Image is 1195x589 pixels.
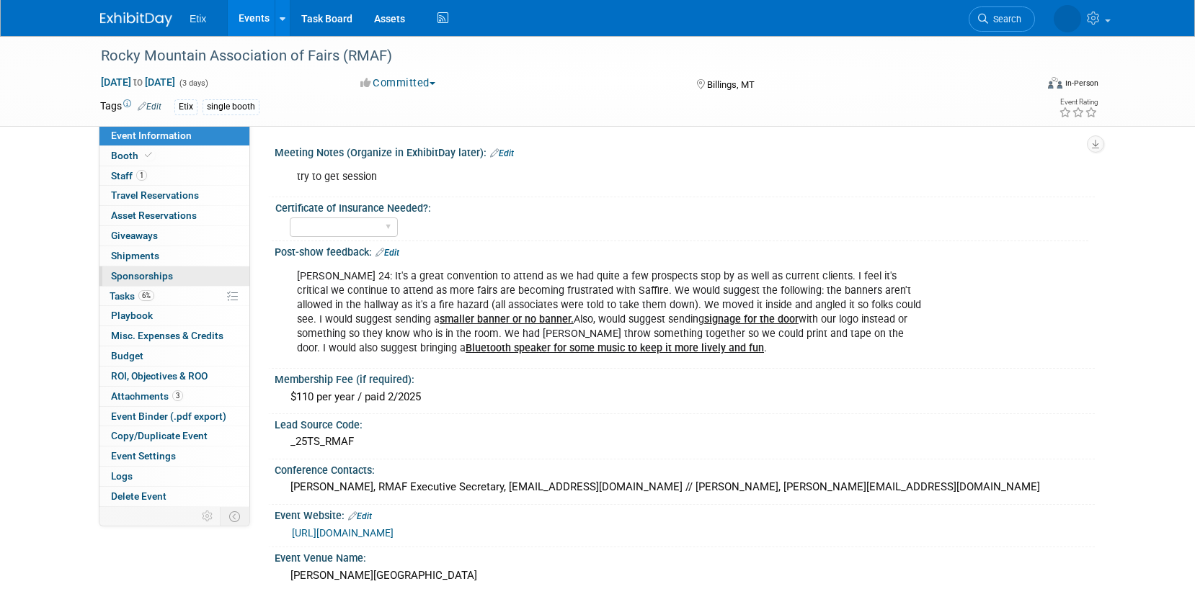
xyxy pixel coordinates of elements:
a: Edit [138,102,161,112]
a: Shipments [99,246,249,266]
span: Etix [190,13,206,24]
img: Paige Redden [1054,5,1081,32]
a: Sponsorships [99,266,249,286]
div: [PERSON_NAME][GEOGRAPHIC_DATA] [285,565,1084,587]
u: Bluetooth speaker for some music to keep it more lively and fun [466,342,764,354]
span: Search [988,14,1021,24]
i: Booth reservation complete [145,151,152,159]
span: Tasks [110,290,154,302]
div: try to get session [287,163,936,192]
div: Event Format [950,75,1098,96]
a: Tasks6% [99,287,249,306]
a: Edit [490,148,514,158]
a: Budget [99,346,249,366]
span: Asset Reservations [111,210,197,221]
span: Misc. Expenses & Credits [111,330,223,341]
a: Delete Event [99,487,249,506]
span: Giveaways [111,230,158,241]
u: signage for the door [704,313,799,325]
div: Rocky Mountain Association of Fairs (RMAF) [96,43,1013,69]
div: Conference Contacts: [275,459,1095,477]
a: Asset Reservations [99,206,249,225]
div: Post-show feedback: [275,241,1095,260]
span: [DATE] [DATE] [100,76,176,89]
a: Playbook [99,306,249,325]
span: Copy/Duplicate Event [111,430,208,441]
span: ROI, Objectives & ROO [111,370,208,382]
a: Booth [99,146,249,166]
div: Event Venue Name: [275,547,1095,565]
button: Committed [355,76,441,91]
span: Playbook [111,310,153,321]
span: Delete Event [111,490,166,502]
td: Tags [100,99,161,115]
span: Event Settings [111,450,176,462]
a: Event Settings [99,446,249,466]
span: 6% [138,290,154,301]
a: Copy/Duplicate Event [99,426,249,446]
a: Search [969,6,1035,32]
div: Event Website: [275,505,1095,523]
div: In-Person [1065,78,1098,89]
a: Event Information [99,126,249,145]
div: Certificate of Insurance Needed?: [275,197,1088,215]
span: Travel Reservations [111,189,199,201]
a: Logs [99,467,249,486]
span: Logs [111,470,133,482]
a: Edit [376,248,399,258]
span: Budget [111,350,143,361]
td: Personalize Event Tab Strip [195,507,221,526]
a: [URL][DOMAIN_NAME] [292,527,394,539]
span: to [131,76,145,88]
span: Event Information [111,130,192,141]
div: Event Rating [1059,99,1098,106]
div: Meeting Notes (Organize in ExhibitDay later): [275,142,1095,161]
td: Toggle Event Tabs [221,507,250,526]
div: _25TS_RMAF [285,431,1084,453]
span: Attachments [111,390,183,402]
a: Event Binder (.pdf export) [99,407,249,426]
span: Sponsorships [111,270,173,282]
a: Travel Reservations [99,186,249,205]
a: Attachments3 [99,387,249,406]
span: Booth [111,150,155,161]
span: Shipments [111,250,159,261]
a: ROI, Objectives & ROO [99,367,249,386]
span: Staff [111,170,147,181]
img: Format-Inperson.png [1048,77,1062,89]
span: Event Binder (.pdf export) [111,410,226,422]
a: Staff1 [99,166,249,186]
b: smaller banner or no banner. [440,313,574,325]
span: (3 days) [178,78,208,88]
a: Misc. Expenses & Credits [99,326,249,346]
span: Billings, MT [707,79,755,90]
span: 1 [136,170,147,181]
a: Giveaways [99,226,249,246]
div: single booth [203,99,259,114]
div: Lead Source Code: [275,414,1095,432]
a: Edit [348,511,372,521]
img: ExhibitDay [100,12,172,27]
div: Membership Fee (if required): [275,369,1095,387]
div: $110 per year / paid 2/2025 [285,386,1084,408]
div: Etix [174,99,197,114]
div: [PERSON_NAME], RMAF Executive Secretary, [EMAIL_ADDRESS][DOMAIN_NAME] // [PERSON_NAME], [PERSON_N... [285,476,1084,498]
div: [PERSON_NAME] 24: It's a great convention to attend as we had quite a few prospects stop by as we... [287,262,936,363]
span: 3 [172,390,183,401]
